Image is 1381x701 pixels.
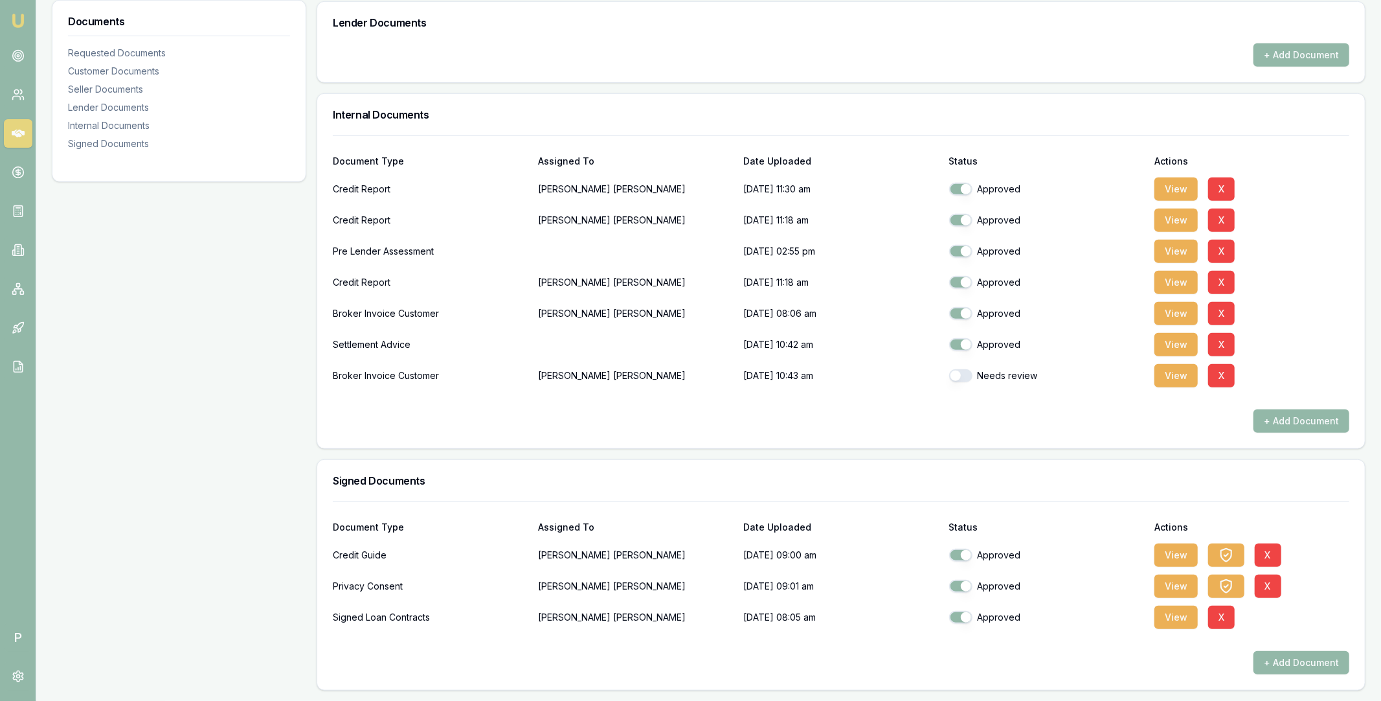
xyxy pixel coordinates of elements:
p: [DATE] 10:42 am [743,332,938,358]
div: Needs review [949,369,1144,382]
div: Date Uploaded [743,523,938,532]
p: [PERSON_NAME] [PERSON_NAME] [538,604,733,630]
div: Approved [949,580,1144,593]
button: View [1154,364,1198,387]
div: Approved [949,183,1144,196]
button: X [1208,333,1235,356]
button: X [1208,271,1235,294]
div: Assigned To [538,157,733,166]
h3: Lender Documents [333,17,1349,28]
div: Approved [949,214,1144,227]
div: Date Uploaded [743,157,938,166]
button: X [1208,178,1235,201]
button: + Add Document [1253,651,1349,674]
p: [DATE] 10:43 am [743,363,938,389]
div: Broker Invoice Customer [333,363,528,389]
div: Internal Documents [68,119,290,132]
div: Approved [949,611,1144,624]
div: Approved [949,338,1144,351]
button: View [1154,271,1198,294]
p: [DATE] 09:00 am [743,542,938,568]
p: [PERSON_NAME] [PERSON_NAME] [538,207,733,233]
div: Credit Report [333,207,528,233]
div: Requested Documents [68,47,290,60]
h3: Documents [68,16,290,27]
button: X [1208,364,1235,387]
button: View [1154,333,1198,356]
p: [DATE] 08:06 am [743,301,938,327]
div: Broker Invoice Customer [333,301,528,327]
div: Signed Loan Contracts [333,604,528,630]
button: + Add Document [1253,43,1349,67]
div: Credit Guide [333,542,528,568]
p: [DATE] 11:18 am [743,207,938,233]
div: Document Type [333,523,528,532]
button: X [1255,575,1281,598]
div: Document Type [333,157,528,166]
button: View [1154,240,1198,263]
div: Status [949,523,1144,532]
p: [PERSON_NAME] [PERSON_NAME] [538,270,733,295]
div: Customer Documents [68,65,290,78]
div: Privacy Consent [333,573,528,599]
div: Credit Report [333,270,528,295]
p: [DATE] 11:18 am [743,270,938,295]
button: View [1154,178,1198,201]
div: Credit Report [333,176,528,202]
p: [DATE] 09:01 am [743,573,938,599]
p: [PERSON_NAME] [PERSON_NAME] [538,542,733,568]
div: Actions [1154,157,1349,166]
button: View [1154,544,1198,567]
div: Assigned To [538,523,733,532]
div: Seller Documents [68,83,290,96]
div: Approved [949,549,1144,562]
div: Settlement Advice [333,332,528,358]
p: [DATE] 08:05 am [743,604,938,630]
p: [PERSON_NAME] [PERSON_NAME] [538,301,733,327]
p: [PERSON_NAME] [PERSON_NAME] [538,363,733,389]
div: Status [949,157,1144,166]
img: emu-icon-u.png [10,13,26,29]
button: View [1154,606,1198,629]
p: [PERSON_NAME] [PERSON_NAME] [538,176,733,202]
div: Signed Documents [68,137,290,150]
div: Lender Documents [68,101,290,114]
div: Approved [949,245,1144,258]
p: [PERSON_NAME] [PERSON_NAME] [538,573,733,599]
div: Approved [949,276,1144,289]
button: X [1208,240,1235,263]
span: P [4,623,32,652]
div: Actions [1154,523,1349,532]
button: X [1208,209,1235,232]
div: Pre Lender Assessment [333,238,528,264]
button: + Add Document [1253,409,1349,433]
button: X [1208,302,1235,325]
p: [DATE] 02:55 pm [743,238,938,264]
div: Approved [949,307,1144,320]
button: View [1154,302,1198,325]
button: X [1208,606,1235,629]
h3: Internal Documents [333,109,1349,120]
p: [DATE] 11:30 am [743,176,938,202]
h3: Signed Documents [333,476,1349,486]
button: X [1255,544,1281,567]
button: View [1154,575,1198,598]
button: View [1154,209,1198,232]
